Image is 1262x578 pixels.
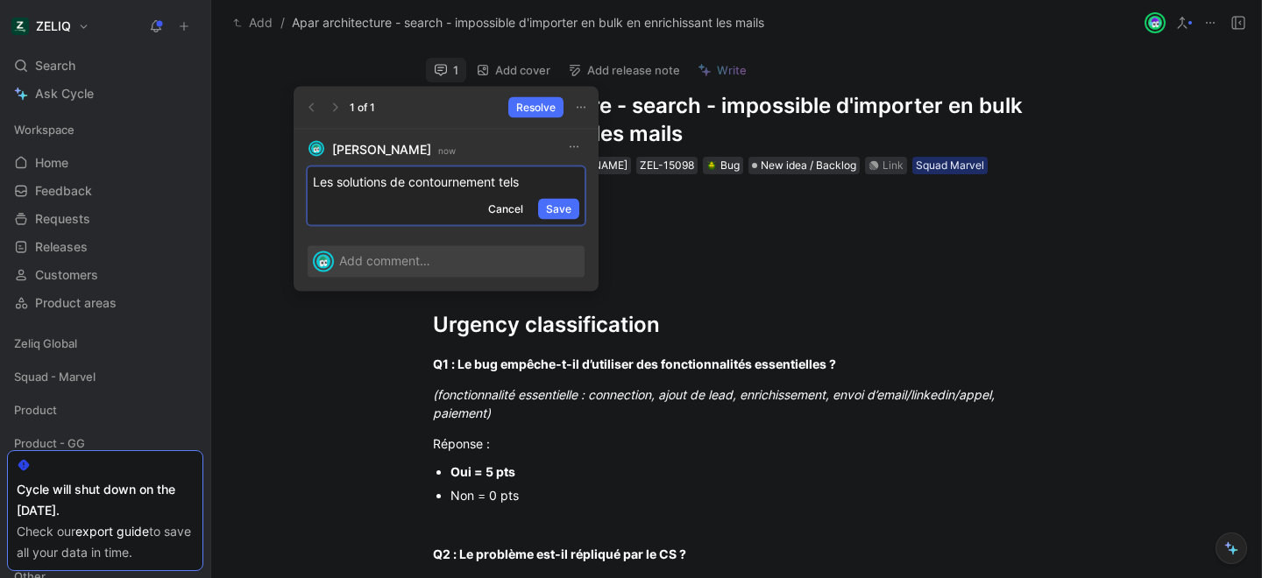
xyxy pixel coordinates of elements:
[508,97,564,118] button: Resolve
[350,99,375,116] div: 1 of 1
[516,99,556,116] span: Resolve
[313,173,579,191] p: Les solutions de contournement tels
[546,201,571,218] span: Save
[488,201,523,218] span: Cancel
[538,199,579,220] button: Save
[480,199,531,220] button: Cancel
[310,143,323,155] img: avatar
[315,253,332,271] img: avatar
[438,143,456,159] small: now
[332,139,431,160] strong: [PERSON_NAME]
